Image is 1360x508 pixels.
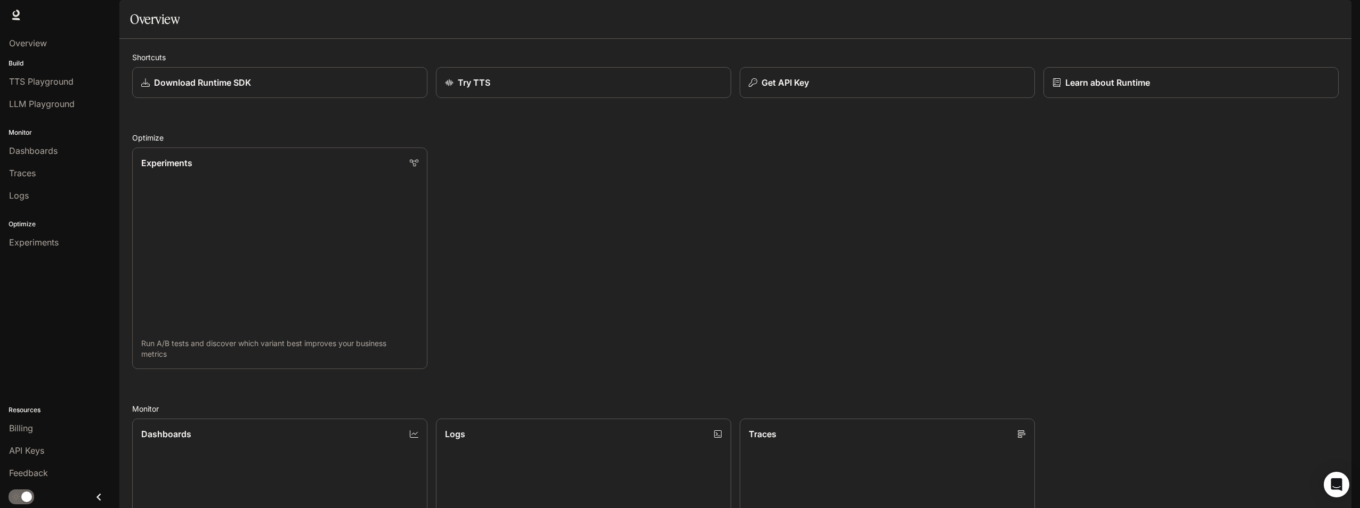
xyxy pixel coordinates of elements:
p: Dashboards [141,428,191,440]
p: Get API Key [762,76,809,89]
h2: Shortcuts [132,52,1339,63]
p: Run A/B tests and discover which variant best improves your business metrics [141,338,418,359]
p: Traces [749,428,776,440]
p: Download Runtime SDK [154,76,251,89]
a: Download Runtime SDK [132,67,427,98]
button: Get API Key [740,67,1035,98]
div: Open Intercom Messenger [1324,472,1349,497]
a: Learn about Runtime [1043,67,1339,98]
p: Try TTS [458,76,490,89]
p: Learn about Runtime [1065,76,1150,89]
h1: Overview [130,9,180,30]
a: ExperimentsRun A/B tests and discover which variant best improves your business metrics [132,148,427,369]
p: Experiments [141,157,192,169]
p: Logs [445,428,465,440]
h2: Optimize [132,132,1339,143]
a: Try TTS [436,67,731,98]
h2: Monitor [132,403,1339,414]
